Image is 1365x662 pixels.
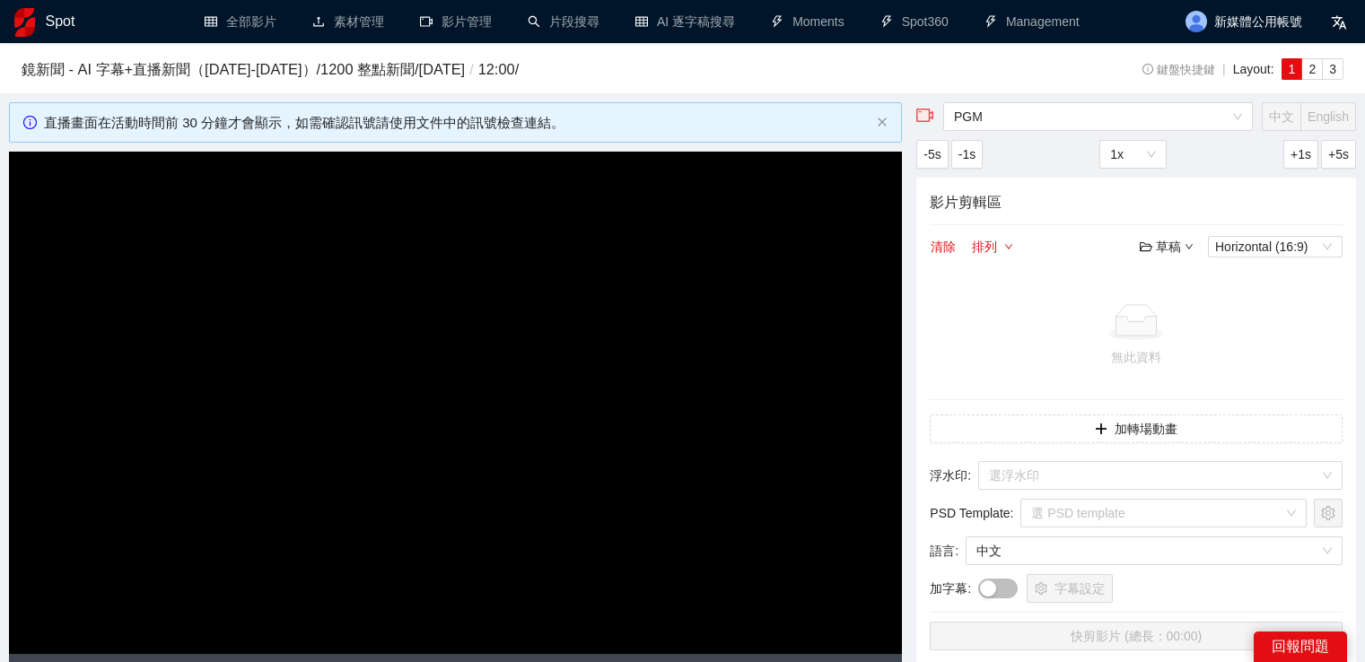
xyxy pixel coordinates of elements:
a: thunderboltMoments [771,14,844,29]
button: setting [1314,499,1343,527]
a: upload素材管理 [312,14,384,29]
span: video-camera [916,107,934,125]
span: down [1185,242,1194,251]
span: PSD Template : [930,503,1013,523]
span: | [1222,62,1226,76]
span: +1s [1291,144,1311,164]
span: -5s [923,144,941,164]
span: info-circle [1142,64,1154,75]
div: 回報問題 [1254,632,1347,662]
span: 浮水印 : [930,466,971,485]
a: thunderboltSpot360 [880,14,949,29]
span: 加字幕 : [930,579,971,598]
div: 無此資料 [937,347,1335,367]
span: 語言 : [930,541,958,561]
h4: 影片剪輯區 [930,191,1343,213]
span: 3 [1329,62,1336,76]
span: 1 [1289,62,1296,76]
a: search片段搜尋 [528,14,599,29]
span: close [877,117,888,127]
a: tableAI 逐字稿搜尋 [635,14,735,29]
a: thunderboltManagement [984,14,1080,29]
span: Horizontal (16:9) [1215,237,1335,257]
button: setting字幕設定 [1027,574,1113,603]
h3: 鏡新聞 - AI 字幕+直播新聞（[DATE]-[DATE]） / 1200 整點新聞 / [DATE] 12:00 / [22,58,1047,82]
button: 快剪影片 (總長：00:00) [930,622,1343,650]
button: close [877,117,888,128]
span: plus [1095,422,1107,437]
button: 清除 [930,236,957,257]
span: 中文 [1269,109,1294,124]
span: 1x [1110,141,1156,168]
div: 直播畫面在活動時間前 30 分鐘才會顯示，如需確認訊號請使用文件中的訊號檢查連結。 [44,112,870,134]
button: 排列down [971,236,1014,257]
span: Layout: [1233,62,1274,76]
div: 草稿 [1140,237,1194,257]
span: -1s [958,144,976,164]
img: logo [14,8,35,37]
span: 2 [1308,62,1316,76]
span: +5s [1328,144,1349,164]
button: +1s [1283,140,1318,169]
span: folder-open [1140,240,1152,253]
button: +5s [1321,140,1356,169]
span: PGM [954,103,1242,130]
span: info-circle [23,116,37,129]
span: English [1308,109,1349,124]
img: avatar [1186,11,1207,32]
button: plus加轉場動畫 [930,414,1343,443]
a: table全部影片 [205,14,276,29]
button: -5s [916,140,948,169]
span: 鍵盤快捷鍵 [1142,64,1215,76]
span: 中文 [976,537,1332,564]
button: -1s [951,140,983,169]
div: Video Player [9,152,902,654]
span: down [1004,242,1013,253]
a: video-camera影片管理 [420,14,492,29]
span: / [465,61,478,77]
